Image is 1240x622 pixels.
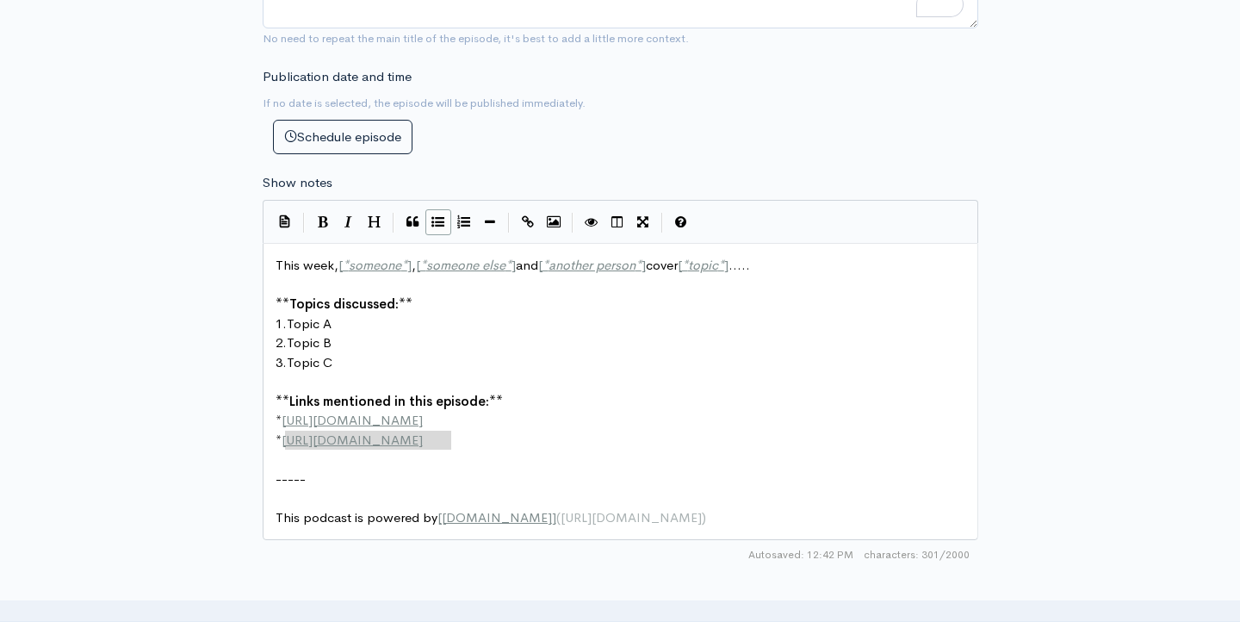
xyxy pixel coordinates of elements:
span: [ [538,257,542,273]
span: 3. [276,354,287,370]
i: | [661,213,663,233]
span: [ [416,257,420,273]
button: Markdown Guide [668,209,694,235]
button: Toggle Fullscreen [630,209,656,235]
i: | [303,213,305,233]
span: Topic B [287,334,332,351]
span: This podcast is powered by [276,509,706,526]
button: Schedule episode [273,120,412,155]
button: Toggle Preview [579,209,604,235]
span: ] [724,257,728,273]
button: Generic List [425,209,451,235]
span: [URL][DOMAIN_NAME] [282,412,423,428]
span: Topic C [287,354,332,370]
span: Topic A [287,315,332,332]
span: [ [678,257,682,273]
span: ] [642,257,646,273]
span: ----- [276,470,306,487]
button: Insert Horizontal Line [477,209,503,235]
span: [URL][DOMAIN_NAME] [282,432,423,448]
i: | [393,213,394,233]
i: | [508,213,510,233]
button: Create Link [515,209,541,235]
span: ) [702,509,706,526]
button: Quote [400,209,425,235]
button: Insert Image [541,209,567,235]
label: Publication date and time [263,67,412,87]
span: 2. [276,334,287,351]
span: [URL][DOMAIN_NAME] [561,509,702,526]
span: [ [437,509,442,526]
span: Topics discussed: [289,295,399,312]
span: ] [407,257,412,273]
span: topic [688,257,718,273]
label: Show notes [263,173,332,193]
i: | [572,213,573,233]
span: 301/2000 [864,547,970,563]
span: ] [512,257,516,273]
button: Insert Show Notes Template [272,208,298,234]
span: [ [338,257,343,273]
span: This week, , and cover ..... [276,257,750,273]
span: someone else [426,257,505,273]
span: Links mentioned in this episode: [289,393,489,409]
span: Autosaved: 12:42 PM [748,547,853,563]
button: Heading [362,209,387,235]
span: ] [552,509,556,526]
span: someone [349,257,401,273]
span: ( [556,509,561,526]
span: [DOMAIN_NAME] [442,509,552,526]
button: Toggle Side by Side [604,209,630,235]
button: Numbered List [451,209,477,235]
button: Bold [310,209,336,235]
small: No need to repeat the main title of the episode, it's best to add a little more context. [263,31,689,46]
small: If no date is selected, the episode will be published immediately. [263,96,586,110]
span: another person [549,257,635,273]
span: 1. [276,315,287,332]
button: Italic [336,209,362,235]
